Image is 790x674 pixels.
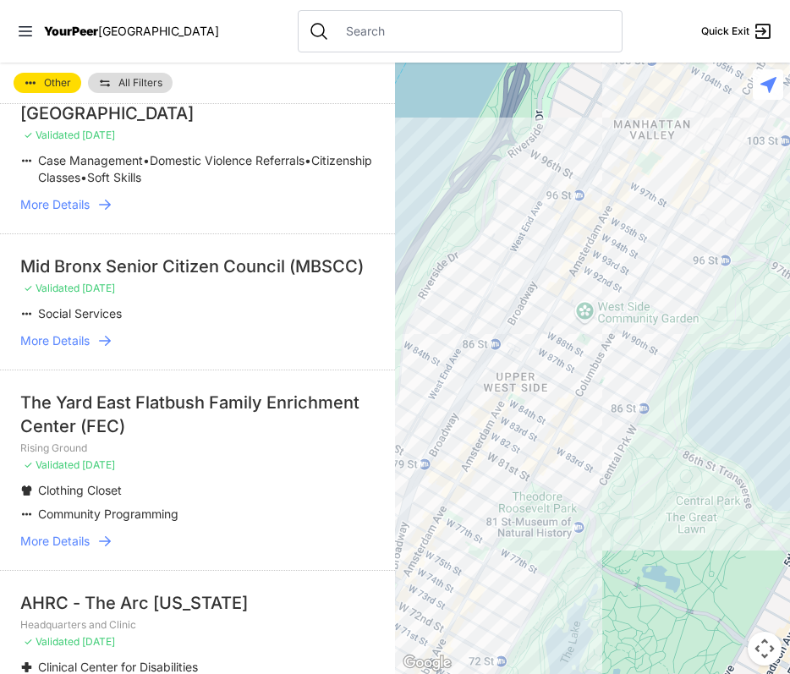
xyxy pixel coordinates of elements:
[38,483,122,497] span: Clothing Closet
[20,255,375,278] div: Mid Bronx Senior Citizen Council (MBSCC)
[44,26,219,36] a: YourPeer[GEOGRAPHIC_DATA]
[336,23,612,40] input: Search
[304,153,311,167] span: •
[118,78,162,88] span: All Filters
[399,652,455,674] img: Google
[20,332,375,349] a: More Details
[20,391,375,438] div: The Yard East Flatbush Family Enrichment Center (FEC)
[24,458,80,471] span: ✓ Validated
[38,153,143,167] span: Case Management
[748,632,782,666] button: Map camera controls
[14,73,81,93] a: Other
[24,282,80,294] span: ✓ Validated
[82,458,115,471] span: [DATE]
[98,24,219,38] span: [GEOGRAPHIC_DATA]
[701,25,749,38] span: Quick Exit
[82,129,115,141] span: [DATE]
[88,73,173,93] a: All Filters
[20,196,375,213] a: More Details
[82,635,115,648] span: [DATE]
[143,153,150,167] span: •
[80,170,87,184] span: •
[20,591,375,615] div: AHRC - The Arc [US_STATE]
[20,196,90,213] span: More Details
[20,441,375,455] p: Rising Ground
[44,78,71,88] span: Other
[38,660,198,674] span: Clinical Center for Disabilities
[24,129,80,141] span: ✓ Validated
[24,635,80,648] span: ✓ Validated
[399,652,455,674] a: Open this area in Google Maps (opens a new window)
[44,24,98,38] span: YourPeer
[20,533,375,550] a: More Details
[38,306,122,321] span: Social Services
[38,507,178,521] span: Community Programming
[20,618,375,632] p: Headquarters and Clinic
[82,282,115,294] span: [DATE]
[150,153,304,167] span: Domestic Violence Referrals
[87,170,141,184] span: Soft Skills
[20,533,90,550] span: More Details
[701,21,773,41] a: Quick Exit
[20,332,90,349] span: More Details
